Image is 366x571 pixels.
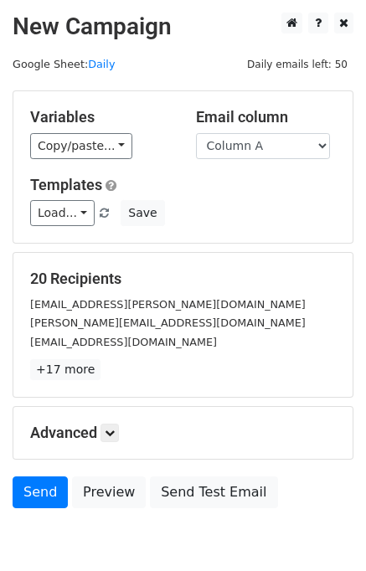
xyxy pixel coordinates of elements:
a: +17 more [30,359,101,380]
h2: New Campaign [13,13,353,41]
small: [EMAIL_ADDRESS][DOMAIN_NAME] [30,336,217,348]
a: Copy/paste... [30,133,132,159]
h5: Variables [30,108,171,126]
a: Send [13,476,68,508]
h5: 20 Recipients [30,270,336,288]
a: Daily [88,58,115,70]
a: Templates [30,176,102,193]
small: [EMAIL_ADDRESS][PERSON_NAME][DOMAIN_NAME] [30,298,306,311]
button: Save [121,200,164,226]
a: Preview [72,476,146,508]
h5: Email column [196,108,337,126]
small: [PERSON_NAME][EMAIL_ADDRESS][DOMAIN_NAME] [30,316,306,329]
h5: Advanced [30,424,336,442]
a: Send Test Email [150,476,277,508]
small: Google Sheet: [13,58,115,70]
a: Load... [30,200,95,226]
span: Daily emails left: 50 [241,55,353,74]
a: Daily emails left: 50 [241,58,353,70]
iframe: Chat Widget [282,491,366,571]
